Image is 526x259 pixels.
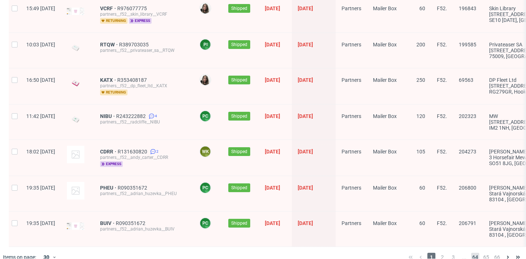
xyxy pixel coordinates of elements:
[373,185,397,191] span: Mailer Box
[265,185,280,191] span: [DATE]
[437,185,447,191] span: F52.
[231,41,247,48] span: Shipped
[265,220,280,226] span: [DATE]
[100,113,116,119] a: NIBU
[298,113,313,119] span: [DATE]
[298,77,313,83] span: [DATE]
[459,113,476,119] span: 202323
[200,3,210,14] img: Izabela Kostyk
[437,5,447,11] span: F52.
[342,5,361,11] span: Partners
[26,185,55,191] span: 19:35 [DATE]
[100,220,116,226] span: BUIV
[26,113,55,119] span: 11:42 [DATE]
[459,220,476,226] span: 206791
[342,149,361,155] span: Partners
[373,220,397,226] span: Mailer Box
[459,149,476,155] span: 204273
[116,220,147,226] a: R090351672
[155,113,157,119] span: 4
[26,77,55,83] span: 16:50 [DATE]
[100,47,188,53] div: partners__f52__privateaser_sa__RTQW
[373,77,397,83] span: Mailer Box
[419,220,425,226] span: 60
[231,184,247,191] span: Shipped
[100,119,188,125] div: partners__f52__radcliffe__NIBU
[118,185,149,191] a: R090351672
[26,5,55,11] span: 15:49 [DATE]
[200,111,210,121] figcaption: PC
[26,149,55,155] span: 18:02 [DATE]
[265,77,280,83] span: [DATE]
[419,5,425,11] span: 60
[437,113,447,119] span: F52.
[459,185,476,191] span: 206800
[129,18,152,24] span: express
[231,113,247,119] span: Shipped
[437,77,447,83] span: F52.
[298,42,313,47] span: [DATE]
[67,222,84,230] img: data
[231,77,247,83] span: Shipped
[67,42,84,54] img: data
[100,77,117,83] a: KATX
[342,113,361,119] span: Partners
[100,89,127,95] span: returning
[373,113,397,119] span: Mailer Box
[100,11,188,17] div: partners__f52__skin_library__VCRF
[342,42,361,47] span: Partners
[116,113,147,119] a: R243222882
[416,149,425,155] span: 105
[298,220,313,226] span: [DATE]
[231,220,247,226] span: Shipped
[67,8,84,15] img: data
[265,149,280,155] span: [DATE]
[117,5,148,11] a: R976077775
[416,42,425,47] span: 200
[416,113,425,119] span: 120
[147,113,157,119] a: 4
[67,77,84,89] img: data
[100,5,117,11] a: VCRF
[156,149,159,155] span: 2
[118,149,149,155] a: R131630820
[119,42,150,47] a: R389703035
[100,191,188,197] div: partners__f52__adrian_huzevka__PHEU
[459,77,473,83] span: 69563
[149,149,159,155] a: 2
[265,5,280,11] span: [DATE]
[200,146,210,157] figcaption: WK
[437,42,447,47] span: F52.
[342,220,361,226] span: Partners
[373,5,397,11] span: Mailer Box
[100,226,188,232] div: partners__f52__adrian_huzevka__BUIV
[265,113,280,119] span: [DATE]
[416,77,425,83] span: 250
[100,18,127,24] span: returning
[26,220,55,226] span: 19:35 [DATE]
[100,149,118,155] a: CDRR
[117,77,148,83] a: R353408187
[373,42,397,47] span: Mailer Box
[100,42,119,47] a: RTQW
[231,148,247,155] span: Shipped
[459,42,476,47] span: 199585
[459,5,476,11] span: 196843
[342,77,361,83] span: Partners
[67,113,84,125] img: data
[298,149,313,155] span: [DATE]
[265,42,280,47] span: [DATE]
[100,185,118,191] span: PHEU
[419,185,425,191] span: 60
[342,185,361,191] span: Partners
